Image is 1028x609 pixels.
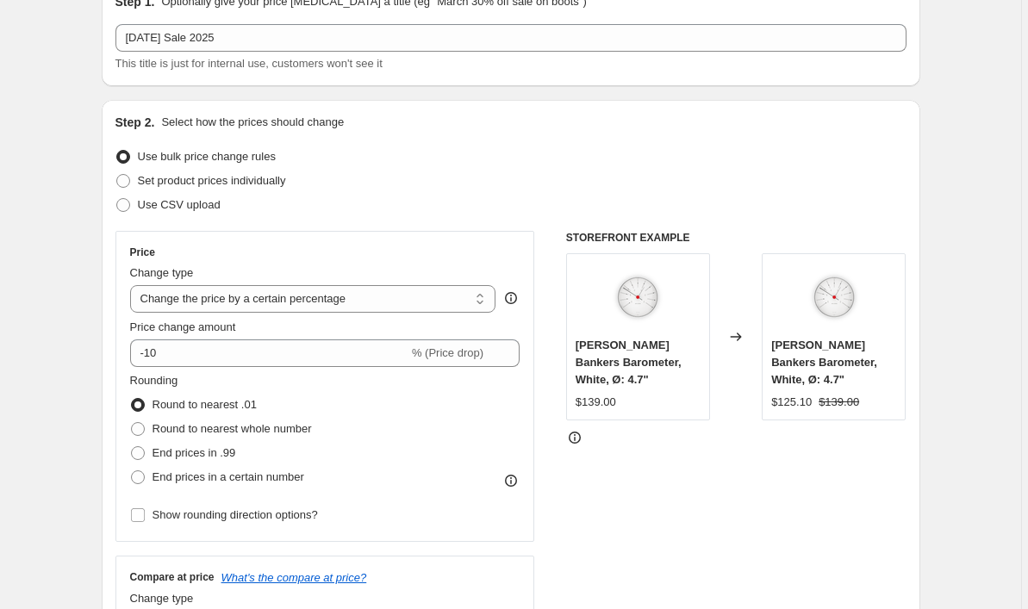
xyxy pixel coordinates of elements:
[566,231,907,245] h6: STOREFRONT EXAMPLE
[161,114,344,131] p: Select how the prices should change
[603,263,672,332] img: x-min_22_80x.png
[576,394,616,411] div: $139.00
[153,422,312,435] span: Round to nearest whole number
[153,508,318,521] span: Show rounding direction options?
[130,374,178,387] span: Rounding
[115,24,907,52] input: 30% off holiday sale
[130,592,194,605] span: Change type
[771,339,877,386] span: [PERSON_NAME] Bankers Barometer, White, Ø: 4.7"
[153,470,304,483] span: End prices in a certain number
[153,398,257,411] span: Round to nearest .01
[576,339,682,386] span: [PERSON_NAME] Bankers Barometer, White, Ø: 4.7"
[115,57,383,70] span: This title is just for internal use, customers won't see it
[819,394,859,411] strike: $139.00
[130,245,155,259] h3: Price
[115,114,155,131] h2: Step 2.
[130,320,236,333] span: Price change amount
[153,446,236,459] span: End prices in .99
[502,289,520,307] div: help
[138,150,276,163] span: Use bulk price change rules
[221,571,367,584] button: What's the compare at price?
[130,339,408,367] input: -15
[138,174,286,187] span: Set product prices individually
[130,570,215,584] h3: Compare at price
[412,346,483,359] span: % (Price drop)
[130,266,194,279] span: Change type
[138,198,221,211] span: Use CSV upload
[771,394,812,411] div: $125.10
[800,263,869,332] img: x-min_22_80x.png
